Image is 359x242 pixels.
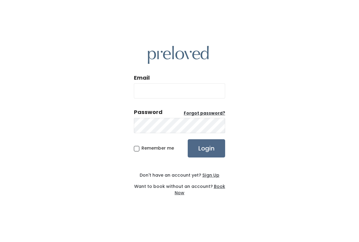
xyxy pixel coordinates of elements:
[134,108,162,116] div: Password
[148,46,209,64] img: preloved logo
[134,178,225,196] div: Want to book without an account?
[134,172,225,178] div: Don't have an account yet?
[201,172,219,178] a: Sign Up
[134,74,150,82] label: Email
[188,139,225,157] input: Login
[184,110,225,116] a: Forgot password?
[175,183,225,196] a: Book Now
[202,172,219,178] u: Sign Up
[141,145,174,151] span: Remember me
